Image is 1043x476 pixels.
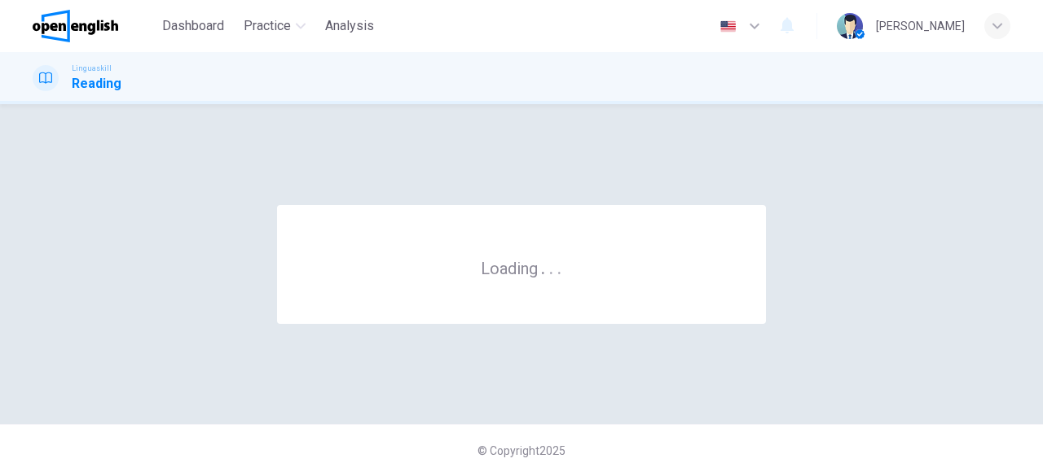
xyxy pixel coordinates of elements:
button: Dashboard [156,11,231,41]
h1: Reading [72,74,121,94]
span: Linguaskill [72,63,112,74]
button: Analysis [319,11,381,41]
span: Analysis [325,16,374,36]
span: Practice [244,16,291,36]
button: Practice [237,11,312,41]
span: © Copyright 2025 [477,444,566,457]
img: Profile picture [837,13,863,39]
a: OpenEnglish logo [33,10,156,42]
h6: Loading [481,257,562,278]
h6: . [548,253,554,280]
h6: . [557,253,562,280]
span: Dashboard [162,16,224,36]
img: en [718,20,738,33]
h6: . [540,253,546,280]
div: [PERSON_NAME] [876,16,965,36]
img: OpenEnglish logo [33,10,118,42]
